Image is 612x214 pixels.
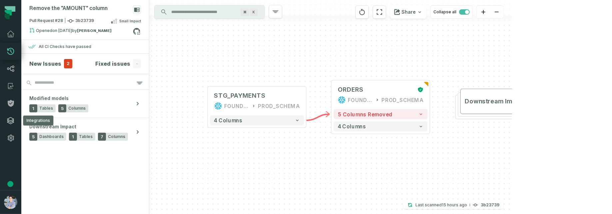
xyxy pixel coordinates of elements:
span: Small Impact [119,18,141,24]
button: zoom in [477,6,490,19]
div: Certified [415,87,424,93]
button: Modified models1Tables5Columns [21,90,149,118]
img: avatar of Alon Nafta [4,196,17,209]
span: 5 [58,104,66,112]
button: Collapse all [430,5,473,19]
a: View on github [132,27,141,36]
strong: Barak Fargoun (fargoun) [77,29,112,33]
span: Dashboards [39,134,64,139]
span: Modified models [29,95,69,102]
span: 1 [69,133,77,141]
h4: 3b23739 [481,203,499,207]
span: 5 [29,133,37,141]
relative-time: Mar 10, 2025, 3:00 PM MDT [52,28,72,33]
span: 1 [29,104,37,112]
h4: New Issues [29,60,61,68]
relative-time: Aug 28, 2025, 7:25 PM MDT [442,202,467,207]
div: FOUNDATIONAL_DB [224,102,249,110]
g: Edge from c8867c613c347eb7857e509391c84b7d to 0dd85c77dd217d0afb16c7d4fb3eff19 [306,114,330,120]
span: 4 columns [338,123,366,129]
div: PROD_SCHEMA [258,102,300,110]
span: Press ⌘ + K to focus the search bar [250,8,258,16]
span: Downstream Impact [465,97,526,106]
div: Integrations [23,116,53,126]
p: Last scanned [415,202,467,208]
button: Share [390,5,426,19]
div: All CI Checks have passed [39,44,91,49]
span: Press ⌘ + K to focus the search bar [241,8,249,16]
span: 4 columns [214,117,242,123]
span: Tables [79,134,93,139]
span: Tables [39,106,53,111]
div: STG_PAYMENTS [214,92,265,100]
div: ORDERS [338,86,363,94]
button: Downstream Impact5Dashboards1Tables7Columns [21,118,149,146]
span: Pull Request #28 3b23739 [29,18,94,24]
span: 5 columns removed [338,111,392,117]
span: Columns [108,134,125,139]
div: Opened by [29,28,133,36]
span: Downstream Impact [29,123,76,130]
span: Columns [68,106,86,111]
button: zoom out [490,6,503,19]
span: 7 [98,133,106,141]
div: FOUNDATIONAL_DB [348,96,373,104]
span: - [133,59,141,68]
h4: Fixed issues [95,60,130,68]
div: PROD_SCHEMA [382,96,424,104]
div: Remove the "AMOUNT" column [29,5,108,12]
button: Last scanned[DATE] 7:25:22 PM3b23739 [403,201,503,209]
button: Downstream Impact [460,89,558,114]
button: New Issues2Fixed issues- [29,59,141,68]
div: Tooltip anchor [7,181,13,187]
span: 2 [64,59,72,68]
